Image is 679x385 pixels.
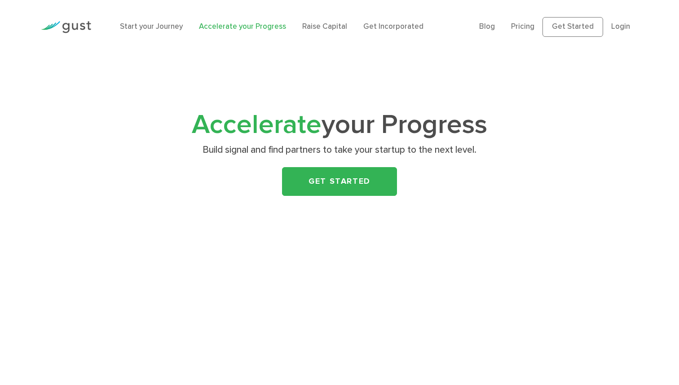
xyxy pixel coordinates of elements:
a: Accelerate your Progress [199,22,286,31]
h1: your Progress [162,113,517,137]
a: Start your Journey [120,22,183,31]
p: Build signal and find partners to take your startup to the next level. [165,144,513,156]
span: Accelerate [192,109,322,141]
a: Get Started [282,167,397,196]
a: Pricing [511,22,534,31]
a: Blog [479,22,495,31]
a: Raise Capital [302,22,347,31]
a: Login [611,22,630,31]
a: Get Incorporated [363,22,423,31]
a: Get Started [542,17,603,37]
img: Gust Logo [41,21,91,33]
